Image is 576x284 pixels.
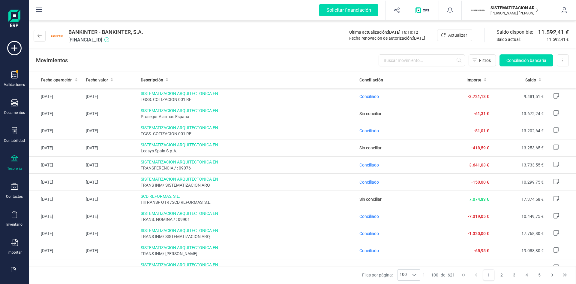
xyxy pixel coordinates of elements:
span: 11.592,41 € [538,28,569,36]
div: Filas por página: [362,269,420,281]
button: Filtros [469,54,496,66]
div: - [423,272,455,278]
td: [DATE] [83,174,138,191]
span: de [441,272,445,278]
span: [FINANCIAL_ID] [68,36,143,44]
span: TRANS INM/ SISTEMATIZACION ARQ [141,234,355,240]
td: 19.088,80 € [491,242,546,259]
td: [DATE] [83,242,138,259]
span: Conciliación bancaria [506,57,546,63]
span: Conciliado [359,248,379,253]
div: Importar [7,250,22,255]
div: Contabilidad [4,138,25,143]
img: Logo de OPS [415,7,431,13]
span: SISTEMATIZACION ARQUITECTONICA EN [141,176,355,182]
button: First Page [458,269,469,281]
span: -3.641,03 € [468,163,489,167]
span: Sin conciliar [359,145,382,150]
div: Documentos [4,110,25,115]
td: [DATE] [29,88,83,105]
td: 13.733,55 € [491,157,546,174]
td: [DATE] [29,191,83,208]
td: [DATE] [29,105,83,122]
span: TRANS INM/ [PERSON_NAME] [141,251,355,257]
span: -61,31 € [474,111,489,116]
button: Page 5 [534,269,545,281]
img: Logo Finanedi [8,10,20,29]
td: 17.374,58 € [491,191,546,208]
td: 13.202,64 € [491,122,546,139]
button: Conciliación bancaria [499,54,553,66]
span: -51,01 € [474,128,489,133]
td: 10.449,75 € [491,208,546,225]
div: Inventario [6,222,22,227]
span: Sin conciliar [359,111,382,116]
td: [DATE] [83,259,138,276]
span: SISTEMATIZACION ARQUITECTONICA EN [141,228,355,234]
td: 17.768,80 € [491,225,546,242]
img: SI [471,4,484,17]
span: Descripción [141,77,163,83]
span: Conciliado [359,265,379,270]
td: [DATE] [29,139,83,157]
button: Page 1 [483,269,494,281]
td: [DATE] [83,122,138,139]
span: Conciliado [359,231,379,236]
button: Solicitar financiación [312,1,385,20]
span: SCD REFORMAS, S.L. [141,193,355,199]
span: Importe [466,77,481,83]
span: Conciliado [359,128,379,133]
td: [DATE] [29,242,83,259]
span: -150,00 € [471,180,489,185]
span: Fecha valor [86,77,108,83]
button: Last Page [559,269,571,281]
td: [DATE] [29,259,83,276]
div: Validaciones [4,82,25,87]
span: Sin conciliar [359,197,382,202]
span: Actualizar [448,32,467,38]
td: 13.672,24 € [491,105,546,122]
span: Leasys Spain S.p.A. [141,148,355,154]
button: Previous Page [470,269,482,281]
td: 19.154,75 € [491,259,546,276]
span: -139,17 € [471,265,489,270]
span: Filtros [479,57,491,63]
span: TRANS. NOMINA / : 09901 [141,216,355,222]
span: SISTEMATIZACION ARQUITECTONICA EN [141,159,355,165]
p: [PERSON_NAME] [PERSON_NAME] [490,11,538,16]
td: [DATE] [83,105,138,122]
span: Prosegur Alarmas Espana [141,114,355,120]
span: TGSS. COTIZACION 001 RE [141,96,355,102]
span: TGSS. COTIZACION 001 RE [141,131,355,137]
span: Conciliado [359,214,379,219]
td: [DATE] [83,225,138,242]
span: SISTEMATIZACION ARQUITECTONICA EN [141,108,355,114]
span: 11.592,41 € [547,36,569,42]
span: [DATE] 16:10:12 [388,30,418,35]
td: 13.253,65 € [491,139,546,157]
span: Conciliación [359,77,383,83]
td: [DATE] [29,122,83,139]
td: [DATE] [83,157,138,174]
span: Saldo disponible: [496,29,535,36]
p: Movimientos [36,56,68,65]
span: Conciliado [359,94,379,99]
span: SISTEMATIZACION ARQUITECTONICA EN [141,245,355,251]
span: [DATE] [413,36,425,41]
div: Solicitar financiación [319,4,378,16]
td: 9.481,51 € [491,88,546,105]
td: [DATE] [29,174,83,191]
span: SISTEMATIZACION ARQUITECTONICA EN [141,125,355,131]
span: SISTEMATIZACION ARQUITECTONICA EN [141,142,355,148]
span: 621 [448,272,455,278]
div: Fecha renovación de autorización: [349,35,425,41]
p: SISTEMATIZACION ARQUITECTONICA EN REFORMAS SL [490,5,538,11]
span: SISTEMATIZACION ARQUITECTONICA EN [141,262,355,268]
span: Saldo actual: [496,36,544,42]
td: [DATE] [83,208,138,225]
button: SISISTEMATIZACION ARQUITECTONICA EN REFORMAS SL[PERSON_NAME] [PERSON_NAME] [469,1,546,20]
td: [DATE] [29,225,83,242]
span: Conciliado [359,180,379,185]
span: SISTEMATIZACION ARQUITECTONICA EN [141,210,355,216]
span: 7.074,83 € [469,197,489,202]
